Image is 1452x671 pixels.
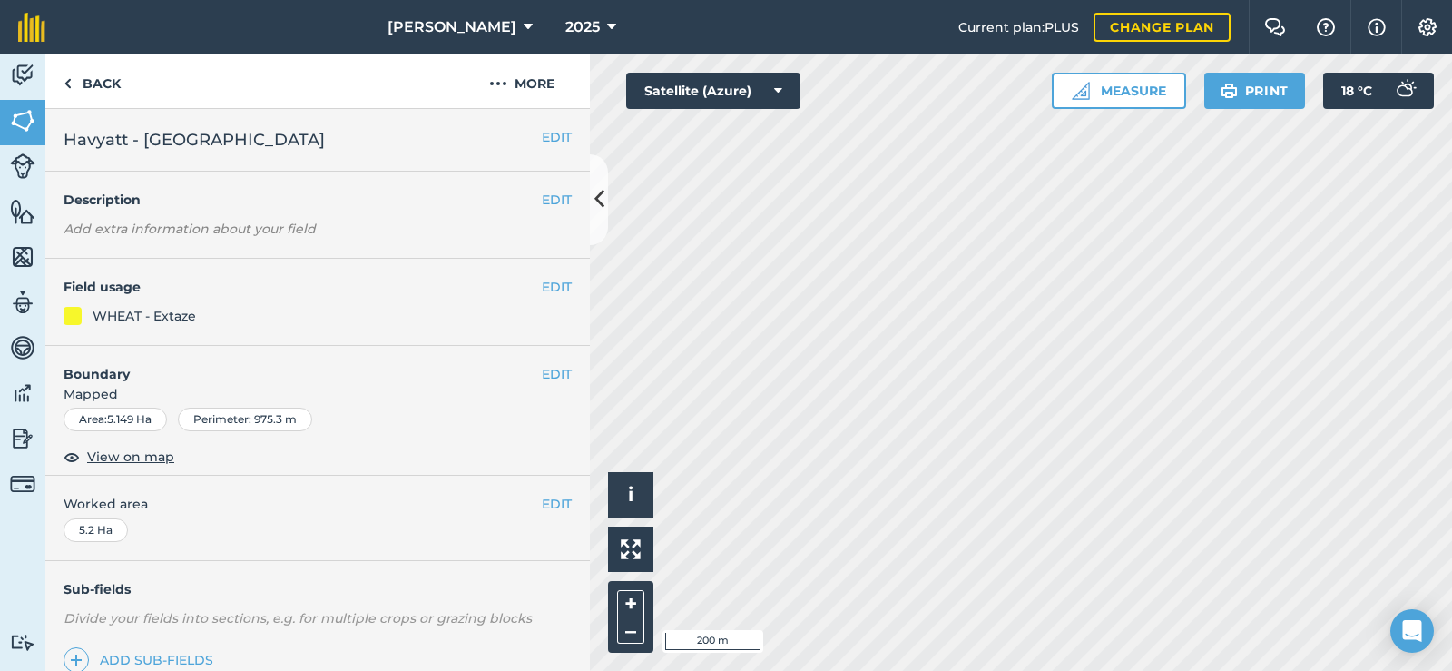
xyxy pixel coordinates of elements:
div: 5.2 Ha [64,518,128,542]
img: svg+xml;base64,PHN2ZyB4bWxucz0iaHR0cDovL3d3dy53My5vcmcvMjAwMC9zdmciIHdpZHRoPSIxOSIgaGVpZ2h0PSIyNC... [1221,80,1238,102]
button: View on map [64,446,174,468]
h4: Field usage [64,277,542,297]
img: svg+xml;base64,PHN2ZyB4bWxucz0iaHR0cDovL3d3dy53My5vcmcvMjAwMC9zdmciIHdpZHRoPSIyMCIgaGVpZ2h0PSIyNC... [489,73,507,94]
button: Measure [1052,73,1186,109]
h4: Description [64,190,572,210]
button: EDIT [542,190,572,210]
button: Print [1204,73,1306,109]
div: WHEAT - Extaze [93,306,196,326]
img: svg+xml;base64,PHN2ZyB4bWxucz0iaHR0cDovL3d3dy53My5vcmcvMjAwMC9zdmciIHdpZHRoPSIxNCIgaGVpZ2h0PSIyNC... [70,649,83,671]
img: A cog icon [1417,18,1438,36]
button: i [608,472,653,518]
button: – [617,617,644,644]
img: svg+xml;base64,PD94bWwgdmVyc2lvbj0iMS4wIiBlbmNvZGluZz0idXRmLTgiPz4KPCEtLSBHZW5lcmF0b3I6IEFkb2JlIE... [10,289,35,316]
button: EDIT [542,364,572,384]
span: Current plan : PLUS [958,17,1079,37]
h4: Sub-fields [45,579,590,599]
div: Area : 5.149 Ha [64,408,167,431]
img: svg+xml;base64,PD94bWwgdmVyc2lvbj0iMS4wIiBlbmNvZGluZz0idXRmLTgiPz4KPCEtLSBHZW5lcmF0b3I6IEFkb2JlIE... [10,425,35,452]
span: Havyatt - [GEOGRAPHIC_DATA] [64,127,325,153]
img: svg+xml;base64,PD94bWwgdmVyc2lvbj0iMS4wIiBlbmNvZGluZz0idXRmLTgiPz4KPCEtLSBHZW5lcmF0b3I6IEFkb2JlIE... [10,334,35,361]
button: + [617,590,644,617]
img: svg+xml;base64,PD94bWwgdmVyc2lvbj0iMS4wIiBlbmNvZGluZz0idXRmLTgiPz4KPCEtLSBHZW5lcmF0b3I6IEFkb2JlIE... [10,380,35,407]
img: svg+xml;base64,PHN2ZyB4bWxucz0iaHR0cDovL3d3dy53My5vcmcvMjAwMC9zdmciIHdpZHRoPSIxNyIgaGVpZ2h0PSIxNy... [1368,16,1386,38]
button: EDIT [542,277,572,297]
img: fieldmargin Logo [18,13,45,42]
div: Perimeter : 975.3 m [178,408,312,431]
button: Satellite (Azure) [626,73,800,109]
span: 18 ° C [1341,73,1372,109]
em: Divide your fields into sections, e.g. for multiple crops or grazing blocks [64,610,532,627]
span: [PERSON_NAME] [388,16,516,38]
img: svg+xml;base64,PHN2ZyB4bWxucz0iaHR0cDovL3d3dy53My5vcmcvMjAwMC9zdmciIHdpZHRoPSI1NiIgaGVpZ2h0PSI2MC... [10,198,35,225]
img: svg+xml;base64,PD94bWwgdmVyc2lvbj0iMS4wIiBlbmNvZGluZz0idXRmLTgiPz4KPCEtLSBHZW5lcmF0b3I6IEFkb2JlIE... [10,62,35,89]
img: svg+xml;base64,PD94bWwgdmVyc2lvbj0iMS4wIiBlbmNvZGluZz0idXRmLTgiPz4KPCEtLSBHZW5lcmF0b3I6IEFkb2JlIE... [10,153,35,179]
span: i [628,483,633,506]
em: Add extra information about your field [64,221,316,237]
img: Two speech bubbles overlapping with the left bubble in the forefront [1264,18,1286,36]
div: Open Intercom Messenger [1390,609,1434,653]
img: svg+xml;base64,PHN2ZyB4bWxucz0iaHR0cDovL3d3dy53My5vcmcvMjAwMC9zdmciIHdpZHRoPSIxOCIgaGVpZ2h0PSIyNC... [64,446,80,468]
img: svg+xml;base64,PD94bWwgdmVyc2lvbj0iMS4wIiBlbmNvZGluZz0idXRmLTgiPz4KPCEtLSBHZW5lcmF0b3I6IEFkb2JlIE... [10,471,35,497]
span: Mapped [45,384,590,404]
span: Worked area [64,494,572,514]
span: 2025 [565,16,600,38]
a: Change plan [1094,13,1231,42]
img: svg+xml;base64,PD94bWwgdmVyc2lvbj0iMS4wIiBlbmNvZGluZz0idXRmLTgiPz4KPCEtLSBHZW5lcmF0b3I6IEFkb2JlIE... [10,634,35,651]
img: svg+xml;base64,PHN2ZyB4bWxucz0iaHR0cDovL3d3dy53My5vcmcvMjAwMC9zdmciIHdpZHRoPSI1NiIgaGVpZ2h0PSI2MC... [10,243,35,271]
span: View on map [87,447,174,467]
h4: Boundary [45,346,542,384]
button: EDIT [542,127,572,147]
img: Ruler icon [1072,82,1090,100]
button: EDIT [542,494,572,514]
a: Back [45,54,139,108]
button: More [454,54,590,108]
img: svg+xml;base64,PHN2ZyB4bWxucz0iaHR0cDovL3d3dy53My5vcmcvMjAwMC9zdmciIHdpZHRoPSI5IiBoZWlnaHQ9IjI0Ii... [64,73,72,94]
img: Four arrows, one pointing top left, one top right, one bottom right and the last bottom left [621,539,641,559]
img: A question mark icon [1315,18,1337,36]
img: svg+xml;base64,PD94bWwgdmVyc2lvbj0iMS4wIiBlbmNvZGluZz0idXRmLTgiPz4KPCEtLSBHZW5lcmF0b3I6IEFkb2JlIE... [1387,73,1423,109]
button: 18 °C [1323,73,1434,109]
img: svg+xml;base64,PHN2ZyB4bWxucz0iaHR0cDovL3d3dy53My5vcmcvMjAwMC9zdmciIHdpZHRoPSI1NiIgaGVpZ2h0PSI2MC... [10,107,35,134]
